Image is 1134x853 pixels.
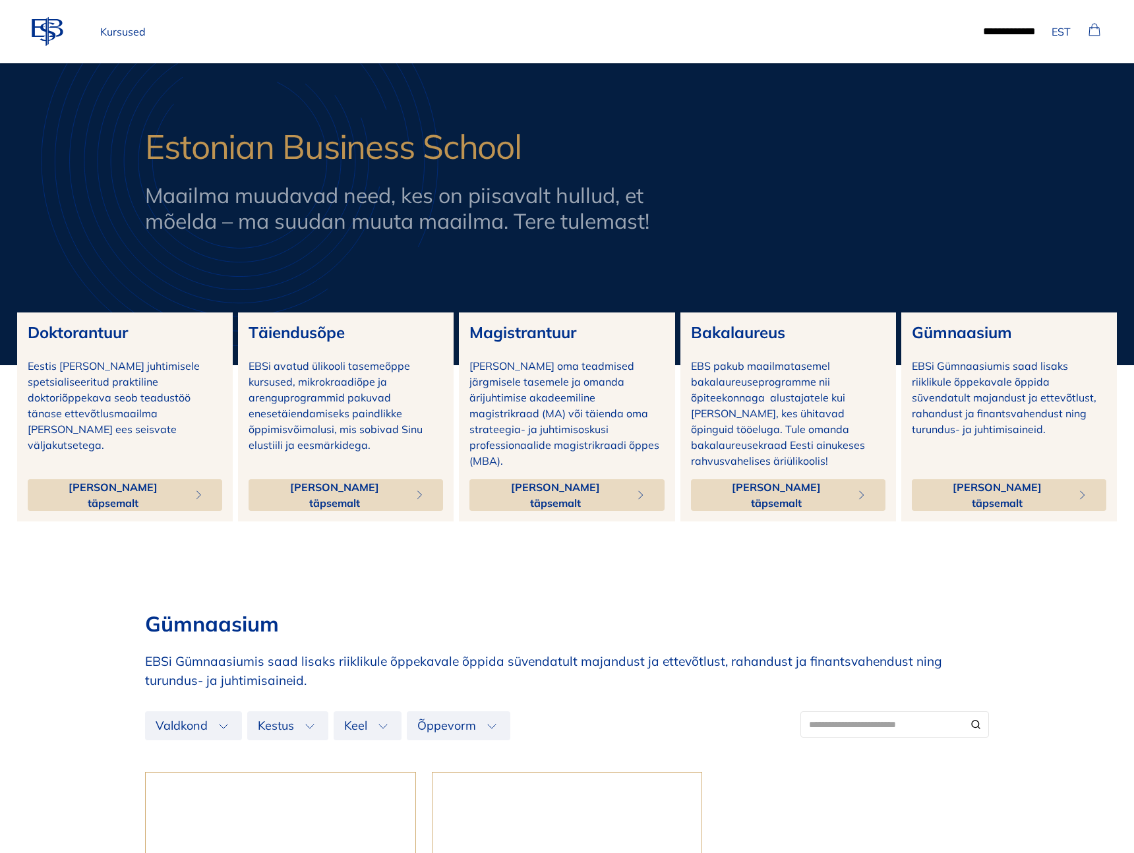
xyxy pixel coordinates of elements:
p: [PERSON_NAME] oma teadmised järgmisele tasemele ja omanda ärijuhtimise akadeemiline magistrikraad... [469,358,664,469]
button: [PERSON_NAME] täpsemalt [912,479,1106,511]
p: EBSi Gümnaasiumis saad lisaks riiklikule õppekavale õppida süvendatult majandust ja ettevõtlust, ... [145,652,989,690]
h3: Bakalaureus [691,323,885,342]
span: [PERSON_NAME] täpsemalt [707,479,847,511]
button: Valdkond [145,711,242,740]
p: EBSi avatud ülikooli tasemeõppe kursused, mikrokraadiõpe ja arenguprogrammid pakuvad enesetäienda... [249,358,443,453]
a: Kursused [95,18,151,45]
button: [PERSON_NAME] täpsemalt [28,479,222,511]
button: Õppevorm [407,711,510,740]
h1: Estonian Business School [145,127,989,167]
p: Eestis [PERSON_NAME] juhtimisele spetsialiseeritud praktiline doktoriõppekava seob teadustöö täna... [28,358,222,453]
span: [PERSON_NAME] täpsemalt [928,479,1067,511]
span: Õppevorm [417,717,476,735]
span: [PERSON_NAME] täpsemalt [44,479,183,511]
span: [PERSON_NAME] täpsemalt [485,479,625,511]
p: EBSi Gümnaasiumis saad lisaks riiklikule õppekavale õppida süvendatult majandust ja ettevõtlust, ... [912,358,1106,437]
button: Kestus [247,711,328,740]
h3: Täiendusõpe [249,323,443,342]
span: Keel [344,717,367,735]
h3: Magistrantuur [469,323,664,342]
p: EBS pakub maailmatasemel bakalaureuseprogramme nii õpiteekonnaga alustajatele kui [PERSON_NAME], ... [691,358,885,469]
button: [PERSON_NAME] täpsemalt [469,479,664,511]
button: [PERSON_NAME] täpsemalt [249,479,443,511]
button: [PERSON_NAME] täpsemalt [691,479,885,511]
button: Keel [334,711,402,740]
h3: Gümnaasium [912,323,1106,342]
span: Valdkond [156,717,208,735]
span: [PERSON_NAME] täpsemalt [264,479,404,511]
button: EST [1046,18,1076,45]
h2: Gümnaasium [145,611,989,636]
h2: Maailma muudavad need, kes on piisavalt hullud, et mõelda – ma suudan muuta maailma. Tere tulemast! [145,183,705,233]
h3: Doktorantuur [28,323,222,342]
span: Kestus [258,717,294,735]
